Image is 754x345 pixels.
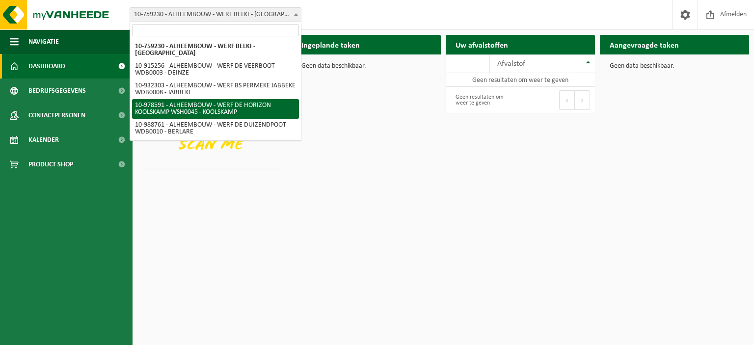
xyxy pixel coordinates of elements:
h2: Aangevraagde taken [600,35,689,54]
span: Navigatie [28,29,59,54]
div: Geen resultaten om weer te geven [451,89,515,111]
span: Bedrijfsgegevens [28,79,86,103]
span: 10-759230 - ALHEEMBOUW - WERF BELKI - AALST [130,7,301,22]
td: Geen resultaten om weer te geven [446,73,595,87]
h2: Ingeplande taken [292,35,370,54]
li: 10-988761 - ALHEEMBOUW - WERF DE DUIZENDPOOT WDB0010 - BERLARE [132,119,299,138]
li: 10-759230 - ALHEEMBOUW - WERF BELKI - [GEOGRAPHIC_DATA] [132,40,299,60]
span: 10-759230 - ALHEEMBOUW - WERF BELKI - AALST [130,8,301,22]
li: 10-978591 - ALHEEMBOUW - WERF DE HORIZON KOOLSKAMP WSH0045 - KOOLSKAMP [132,99,299,119]
span: Contactpersonen [28,103,85,128]
li: 10-915256 - ALHEEMBOUW - WERF DE VEERBOOT WDB0003 - DEINZE [132,60,299,80]
span: Kalender [28,128,59,152]
p: Geen data beschikbaar. [301,63,431,70]
p: Geen data beschikbaar. [610,63,739,70]
li: 10-932303 - ALHEEMBOUW - WERF BS PERMEKE JABBEKE WDB0008 - JABBEKE [132,80,299,99]
button: Next [575,90,590,110]
h2: Uw afvalstoffen [446,35,518,54]
span: Dashboard [28,54,65,79]
span: Afvalstof [497,60,525,68]
button: Previous [559,90,575,110]
span: Product Shop [28,152,73,177]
